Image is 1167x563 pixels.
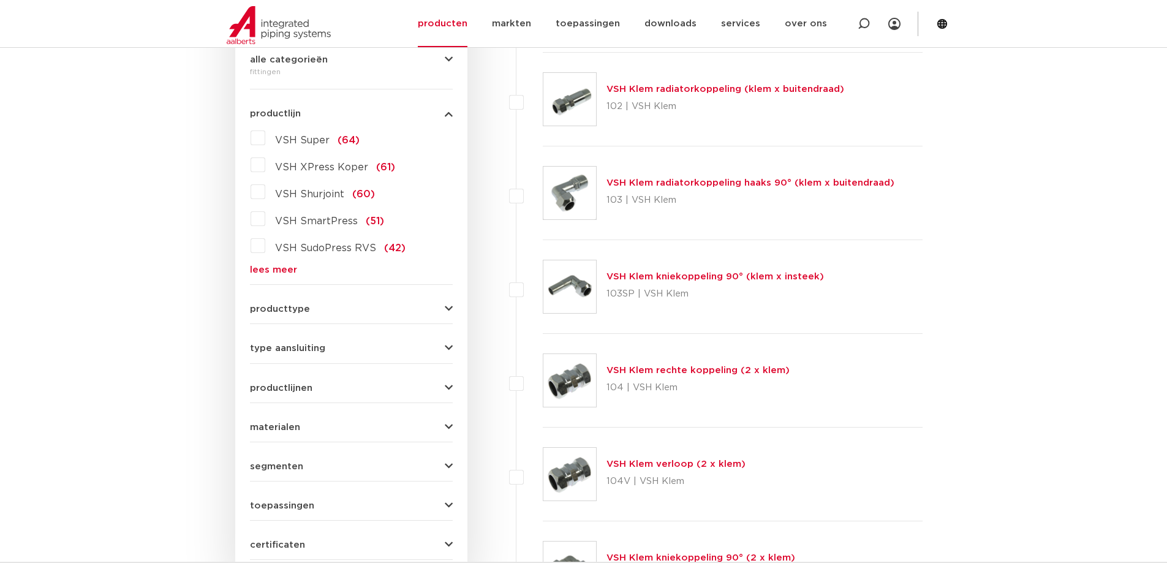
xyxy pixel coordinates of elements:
img: Thumbnail for VSH Klem kniekoppeling 90° (klem x insteek) [543,260,596,313]
span: materialen [250,423,300,432]
button: producttype [250,304,453,314]
span: alle categorieën [250,55,328,64]
a: VSH Klem radiatorkoppeling (klem x buitendraad) [606,85,844,94]
span: producttype [250,304,310,314]
span: (51) [366,216,384,226]
span: productlijnen [250,384,312,393]
button: certificaten [250,540,453,550]
p: 102 | VSH Klem [606,97,844,116]
img: Thumbnail for VSH Klem rechte koppeling (2 x klem) [543,354,596,407]
button: segmenten [250,462,453,471]
button: type aansluiting [250,344,453,353]
img: Thumbnail for VSH Klem radiatorkoppeling (klem x buitendraad) [543,73,596,126]
span: VSH SudoPress RVS [275,243,376,253]
a: VSH Klem kniekoppeling 90° (klem x insteek) [606,272,824,281]
span: VSH SmartPress [275,216,358,226]
span: (64) [338,135,360,145]
span: (60) [352,189,375,199]
span: VSH Super [275,135,330,145]
a: VSH Klem rechte koppeling (2 x klem) [606,366,790,375]
span: VSH Shurjoint [275,189,344,199]
p: 103 | VSH Klem [606,191,894,210]
span: toepassingen [250,501,314,510]
a: VSH Klem verloop (2 x klem) [606,459,746,469]
a: VSH Klem radiatorkoppeling haaks 90° (klem x buitendraad) [606,178,894,187]
div: fittingen [250,64,453,79]
button: productlijnen [250,384,453,393]
p: 104V | VSH Klem [606,472,746,491]
p: 103SP | VSH Klem [606,284,824,304]
span: (61) [376,162,395,172]
button: productlijn [250,109,453,118]
p: 104 | VSH Klem [606,378,790,398]
span: type aansluiting [250,344,325,353]
img: Thumbnail for VSH Klem verloop (2 x klem) [543,448,596,501]
a: lees meer [250,265,453,274]
span: productlijn [250,109,301,118]
button: toepassingen [250,501,453,510]
img: Thumbnail for VSH Klem radiatorkoppeling haaks 90° (klem x buitendraad) [543,167,596,219]
button: materialen [250,423,453,432]
a: VSH Klem kniekoppeling 90° (2 x klem) [606,553,795,562]
button: alle categorieën [250,55,453,64]
span: certificaten [250,540,305,550]
span: segmenten [250,462,303,471]
span: VSH XPress Koper [275,162,368,172]
span: (42) [384,243,406,253]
